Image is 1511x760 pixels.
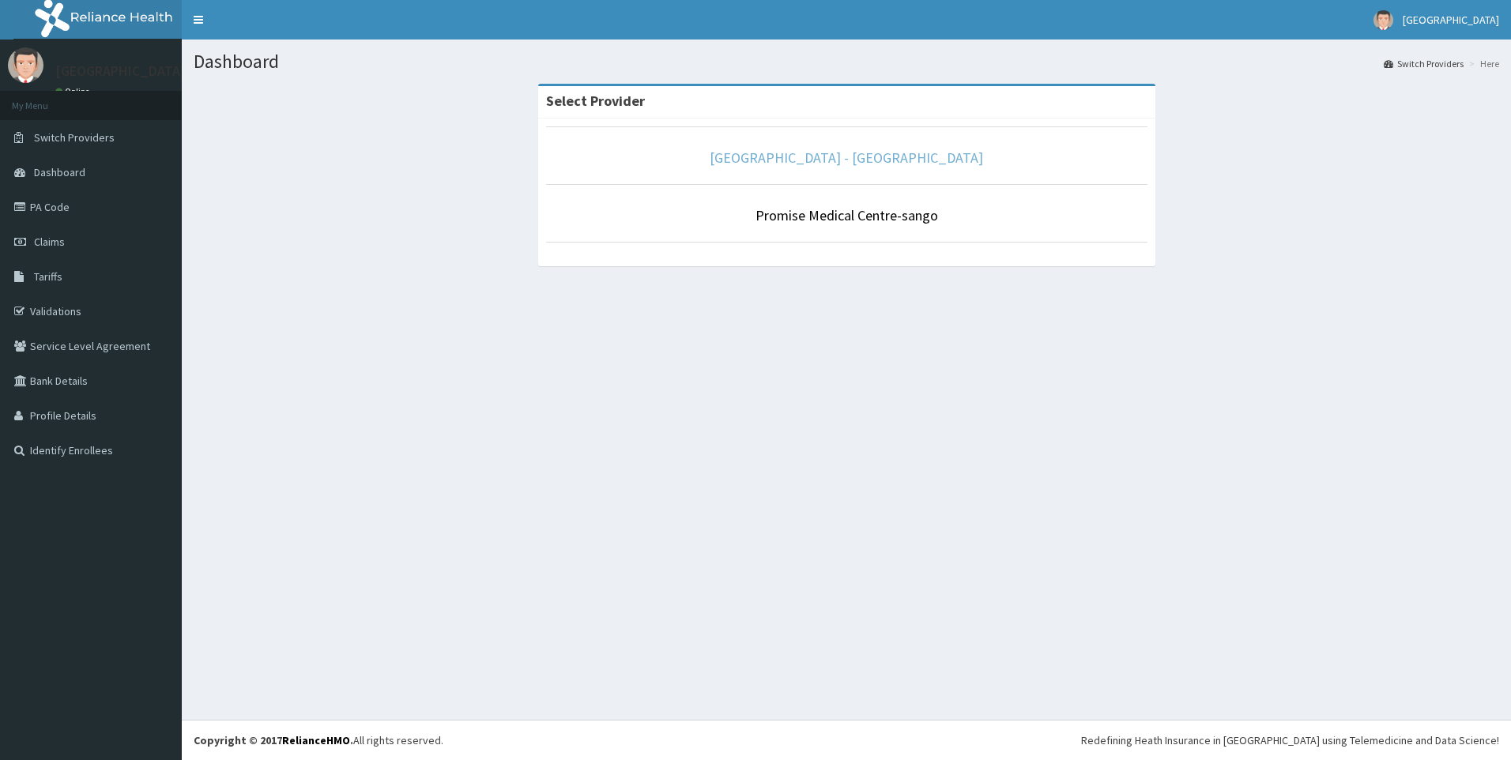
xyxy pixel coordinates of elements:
[34,269,62,284] span: Tariffs
[8,47,43,83] img: User Image
[1403,13,1499,27] span: [GEOGRAPHIC_DATA]
[755,206,938,224] a: Promise Medical Centre-sango
[34,165,85,179] span: Dashboard
[55,86,93,97] a: Online
[194,733,353,747] strong: Copyright © 2017 .
[34,235,65,249] span: Claims
[34,130,115,145] span: Switch Providers
[1081,732,1499,748] div: Redefining Heath Insurance in [GEOGRAPHIC_DATA] using Telemedicine and Data Science!
[1384,57,1464,70] a: Switch Providers
[55,64,186,78] p: [GEOGRAPHIC_DATA]
[282,733,350,747] a: RelianceHMO
[546,92,645,110] strong: Select Provider
[194,51,1499,72] h1: Dashboard
[1373,10,1393,30] img: User Image
[1465,57,1499,70] li: Here
[182,720,1511,760] footer: All rights reserved.
[710,149,983,167] a: [GEOGRAPHIC_DATA] - [GEOGRAPHIC_DATA]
